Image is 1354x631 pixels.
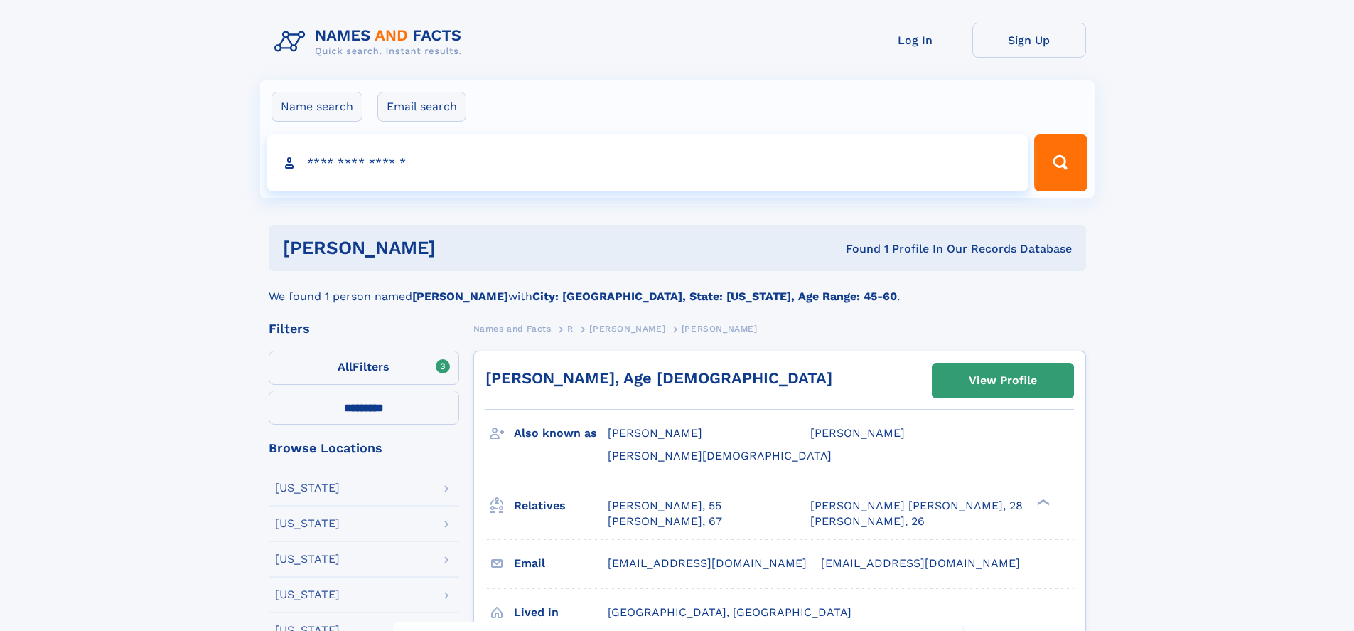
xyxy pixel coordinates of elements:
[608,605,851,619] span: [GEOGRAPHIC_DATA], [GEOGRAPHIC_DATA]
[810,498,1023,514] a: [PERSON_NAME] [PERSON_NAME], 28
[514,494,608,518] h3: Relatives
[640,241,1072,257] div: Found 1 Profile In Our Records Database
[589,324,665,334] span: [PERSON_NAME]
[514,421,608,445] h3: Also known as
[682,324,758,334] span: [PERSON_NAME]
[514,600,608,625] h3: Lived in
[810,426,905,440] span: [PERSON_NAME]
[269,442,459,455] div: Browse Locations
[275,589,340,600] div: [US_STATE]
[377,92,466,122] label: Email search
[269,271,1086,305] div: We found 1 person named with .
[589,319,665,337] a: [PERSON_NAME]
[532,290,897,303] b: City: [GEOGRAPHIC_DATA], State: [US_STATE], Age Range: 45-60
[608,426,702,440] span: [PERSON_NAME]
[859,23,972,58] a: Log In
[275,553,340,565] div: [US_STATE]
[338,360,353,373] span: All
[810,514,925,529] a: [PERSON_NAME], 26
[933,364,1073,398] a: View Profile
[283,239,641,257] h1: [PERSON_NAME]
[567,319,574,337] a: R
[275,518,340,529] div: [US_STATE]
[272,92,362,122] label: Name search
[608,449,832,462] span: [PERSON_NAME][DEMOGRAPHIC_DATA]
[275,482,340,494] div: [US_STATE]
[473,319,552,337] a: Names and Facts
[412,290,508,303] b: [PERSON_NAME]
[514,551,608,576] h3: Email
[969,364,1037,397] div: View Profile
[821,556,1020,570] span: [EMAIL_ADDRESS][DOMAIN_NAME]
[1033,497,1051,507] div: ❯
[608,556,807,570] span: [EMAIL_ADDRESS][DOMAIN_NAME]
[269,322,459,335] div: Filters
[567,324,574,334] span: R
[1034,134,1087,191] button: Search Button
[267,134,1028,191] input: search input
[269,23,473,61] img: Logo Names and Facts
[269,351,459,385] label: Filters
[972,23,1086,58] a: Sign Up
[485,369,832,387] a: [PERSON_NAME], Age [DEMOGRAPHIC_DATA]
[608,514,722,529] a: [PERSON_NAME], 67
[608,498,721,514] a: [PERSON_NAME], 55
